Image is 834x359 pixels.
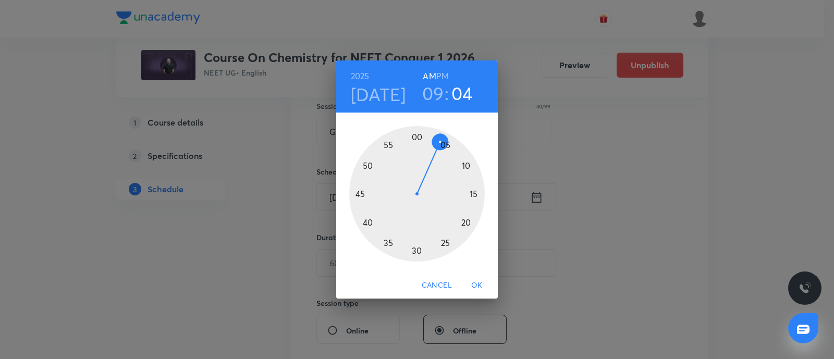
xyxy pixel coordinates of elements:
button: [DATE] [351,83,406,105]
button: OK [460,276,494,295]
h3: : [445,82,449,104]
button: Cancel [418,276,456,295]
span: OK [464,279,489,292]
button: 09 [422,82,444,104]
button: 04 [451,82,473,104]
button: PM [436,69,449,83]
span: Cancel [422,279,452,292]
button: 2025 [351,69,370,83]
button: AM [423,69,436,83]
